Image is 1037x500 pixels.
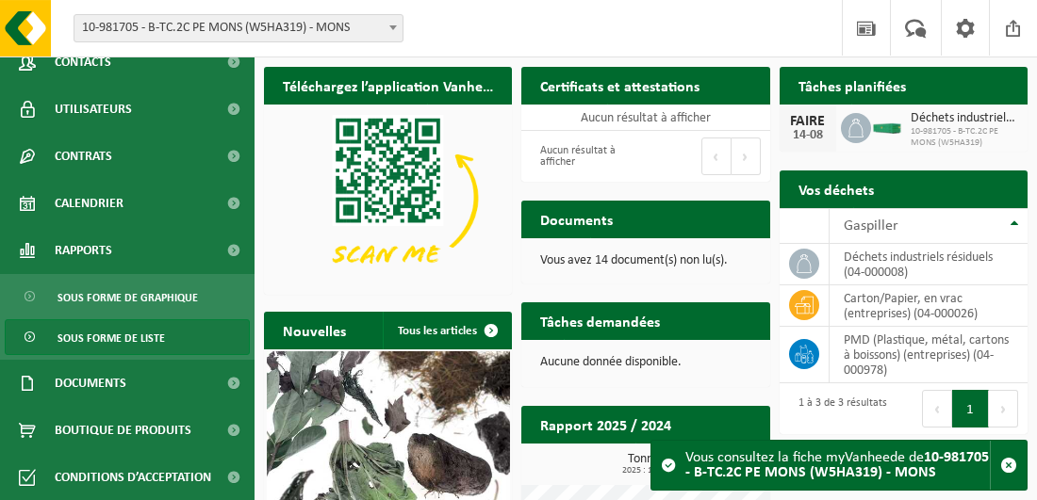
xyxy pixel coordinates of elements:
[989,390,1018,427] button: Prochain
[540,254,750,267] p: Vous avez 14 document(s) non lu(s).
[911,111,1018,126] span: Déchets industriels résiduels
[5,319,250,355] a: Sous forme de liste
[780,170,893,207] h2: Vos déchets
[55,180,123,227] span: Calendrier
[383,312,510,349] a: Tous les articles
[531,136,636,177] div: Aucun résultat à afficher
[844,218,898,234] span: Gaspiller
[701,137,732,175] button: Précédent
[55,39,111,86] span: Contacts
[789,114,827,129] div: FAIRE
[521,201,632,237] h2: Documents
[911,126,1018,149] span: 10-981705 - B-TC.2C PE MONS (W5HA319)
[952,390,989,427] button: 1
[264,312,365,348] h2: Nouvelles
[789,388,887,429] div: 1 à 3 de 3 résultats
[398,325,477,337] font: Tous les articles
[55,407,191,454] span: Boutique de produits
[628,452,673,466] font: Tonnage
[871,118,903,135] img: HK-XC-20-GN-00
[264,67,512,104] h2: Téléchargez l’application Vanheede+ dès maintenant !
[780,67,925,104] h2: Tâches planifiées
[55,227,112,274] span: Rapports
[58,280,198,315] span: Sous forme de graphique
[830,285,1028,327] td: Carton/Papier, en vrac (entreprises) (04-000026)
[521,67,718,104] h2: Certificats et attestations
[685,441,990,490] div: Vous consultez la fiche myVanheede de
[58,320,165,356] span: Sous forme de liste
[74,14,403,42] span: 10-981705 - B-TC.2C PE MONS (W5HA319) - MONS
[55,360,126,407] span: Documents
[521,406,690,443] h2: Rapport 2025 / 2024
[55,86,132,133] span: Utilisateurs
[789,129,827,142] div: 14-08
[521,105,769,131] td: Aucun résultat à afficher
[540,356,750,369] p: Aucune donnée disponible.
[521,302,679,339] h2: Tâches demandées
[685,450,989,480] strong: 10-981705 - B-TC.2C PE MONS (W5HA319) - MONS
[830,327,1028,383] td: PMD (Plastique, métal, cartons à boissons) (entreprises) (04-000978)
[74,15,403,41] span: 10-981705 - B-TC.2C PE MONS (W5HA319) - MONS
[55,133,112,180] span: Contrats
[264,105,512,291] img: Téléchargez l’application VHEPlus
[732,137,761,175] button: Prochain
[531,466,769,476] span: 2025 : 10 440 t
[922,390,952,427] button: Précédent
[830,244,1028,285] td: Déchets industriels résiduels (04-000008)
[5,279,250,315] a: Sous forme de graphique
